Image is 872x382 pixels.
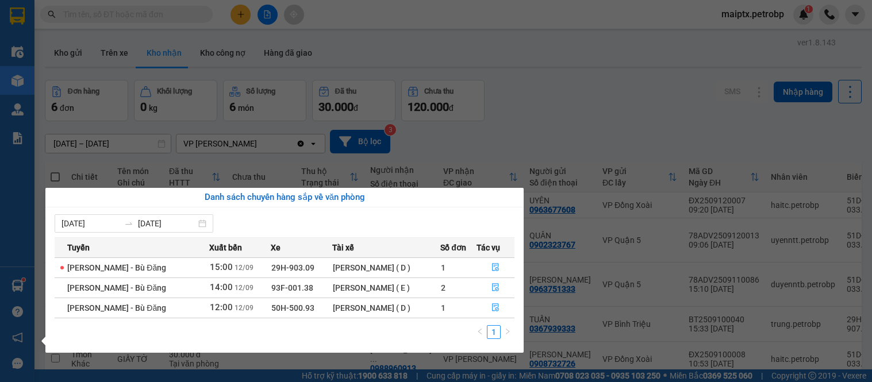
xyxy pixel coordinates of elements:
span: Tác vụ [477,241,500,254]
span: to [124,219,133,228]
button: file-done [477,299,514,317]
span: 15:00 [210,262,233,272]
button: file-done [477,279,514,297]
input: Đến ngày [138,217,196,230]
span: right [504,328,511,335]
li: 1 [487,325,501,339]
div: [PERSON_NAME] ( D ) [333,261,440,274]
span: Tài xế [332,241,354,254]
span: 93F-001.38 [271,283,313,292]
span: file-done [491,303,500,312]
span: 12/09 [235,304,253,312]
div: [PERSON_NAME] ( E ) [333,281,440,294]
span: [PERSON_NAME] - Bù Đăng [67,283,166,292]
span: [PERSON_NAME] - Bù Đăng [67,263,166,272]
div: Danh sách chuyến hàng sắp về văn phòng [55,191,514,204]
span: 12/09 [235,264,253,272]
span: 29H-903.09 [271,263,314,272]
span: swap-right [124,219,133,228]
span: Tuyến [67,241,90,254]
span: file-done [491,283,500,292]
span: 14:00 [210,282,233,292]
input: Từ ngày [62,217,120,230]
span: 1 [441,263,445,272]
span: left [477,328,483,335]
button: left [473,325,487,339]
span: 12/09 [235,284,253,292]
span: 50H-500.93 [271,303,314,312]
span: Xe [271,241,281,254]
span: [PERSON_NAME] - Bù Đăng [67,303,166,312]
a: 1 [487,326,500,338]
button: file-done [477,258,514,277]
span: Xuất bến [209,241,242,254]
span: Số đơn [440,241,466,254]
button: right [501,325,514,339]
span: 12:00 [210,302,233,312]
span: file-done [491,263,500,272]
span: 1 [441,303,445,312]
span: 2 [441,283,445,292]
li: Previous Page [473,325,487,339]
li: Next Page [501,325,514,339]
div: [PERSON_NAME] ( D ) [333,302,440,314]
